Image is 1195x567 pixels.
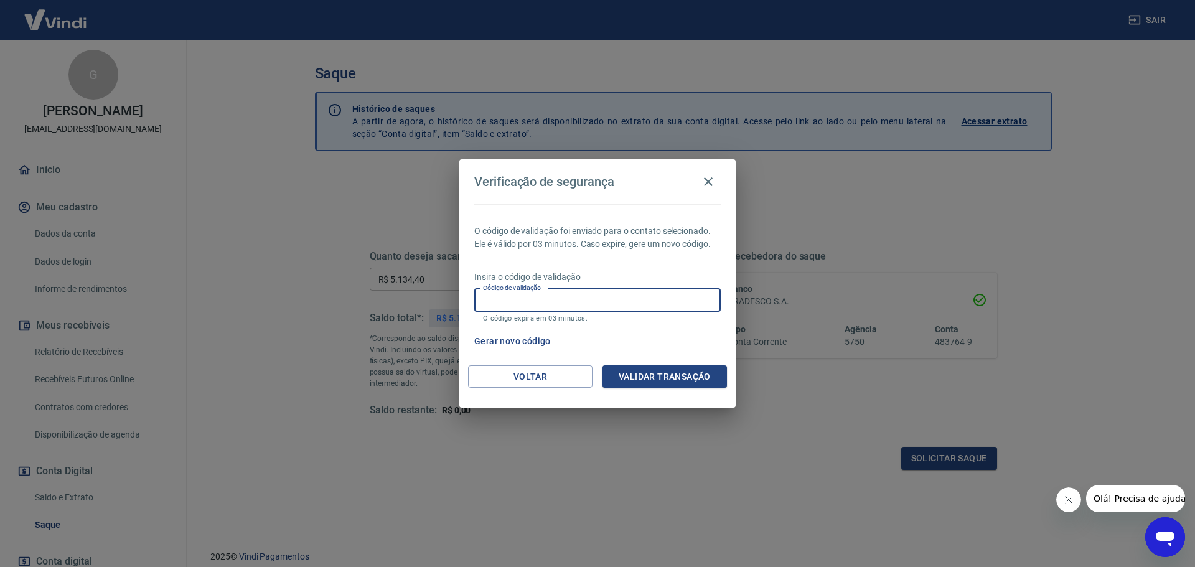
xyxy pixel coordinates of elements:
span: Olá! Precisa de ajuda? [7,9,105,19]
iframe: Fechar mensagem [1056,487,1081,512]
iframe: Botão para abrir a janela de mensagens [1145,517,1185,557]
label: Código de validação [483,283,541,293]
button: Gerar novo código [469,330,556,353]
p: O código de validação foi enviado para o contato selecionado. Ele é válido por 03 minutos. Caso e... [474,225,721,251]
iframe: Mensagem da empresa [1086,485,1185,512]
p: O código expira em 03 minutos. [483,314,712,322]
button: Voltar [468,365,593,388]
button: Validar transação [602,365,727,388]
h4: Verificação de segurança [474,174,614,189]
p: Insira o código de validação [474,271,721,284]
